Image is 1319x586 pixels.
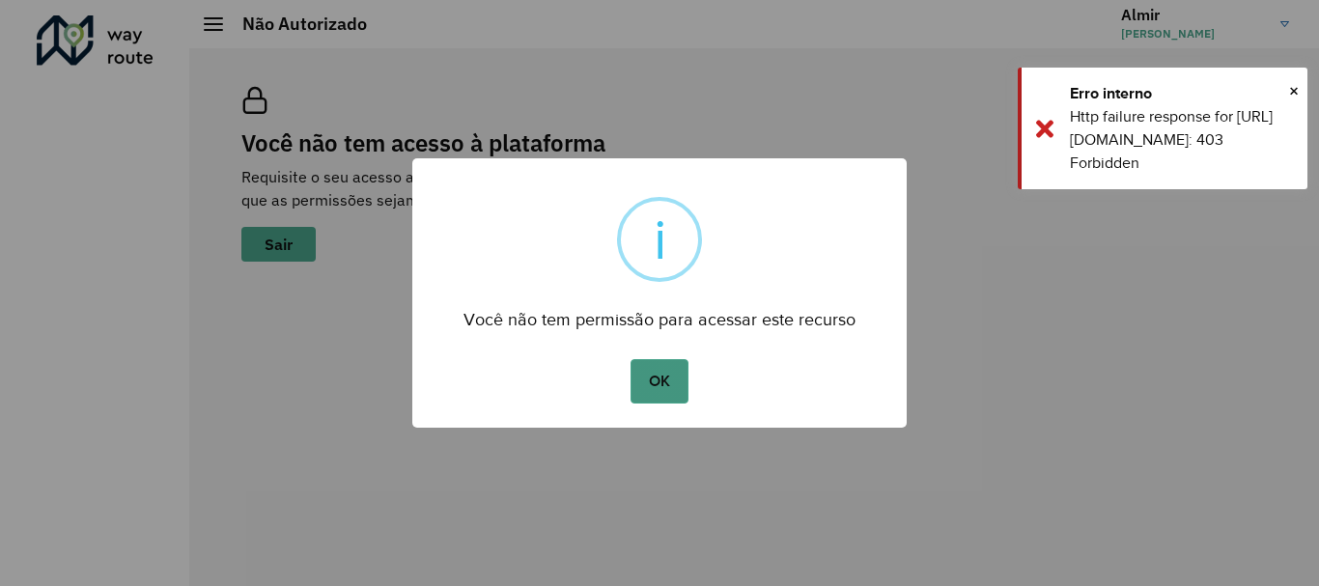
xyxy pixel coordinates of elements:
[412,292,907,335] div: Você não tem permissão para acessar este recurso
[1289,76,1299,105] button: Close
[654,201,666,278] div: i
[1289,76,1299,105] span: ×
[1070,105,1293,175] div: Http failure response for [URL][DOMAIN_NAME]: 403 Forbidden
[1070,82,1293,105] div: Erro interno
[631,359,688,404] button: OK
